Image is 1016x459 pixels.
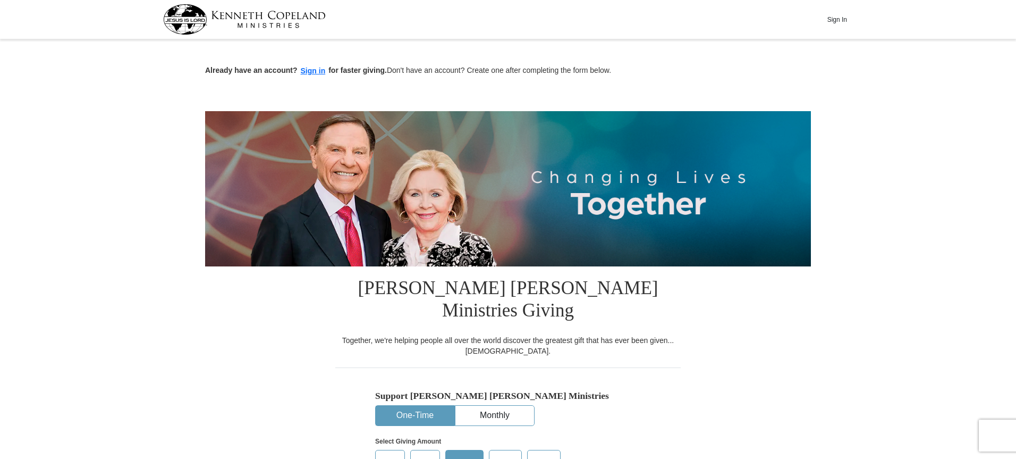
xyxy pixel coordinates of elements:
[376,406,454,425] button: One-Time
[375,438,441,445] strong: Select Giving Amount
[455,406,534,425] button: Monthly
[205,66,387,74] strong: Already have an account? for faster giving.
[375,390,641,402] h5: Support [PERSON_NAME] [PERSON_NAME] Ministries
[205,65,811,77] p: Don't have an account? Create one after completing the form below.
[335,335,681,356] div: Together, we're helping people all over the world discover the greatest gift that has ever been g...
[335,266,681,335] h1: [PERSON_NAME] [PERSON_NAME] Ministries Giving
[821,11,853,28] button: Sign In
[298,65,329,77] button: Sign in
[163,4,326,35] img: kcm-header-logo.svg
